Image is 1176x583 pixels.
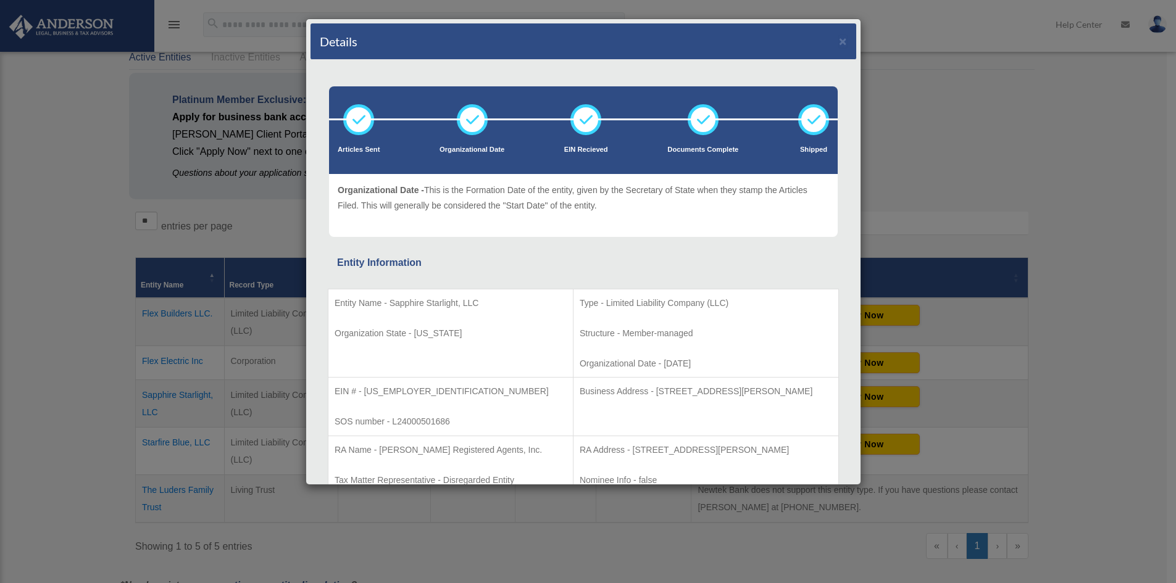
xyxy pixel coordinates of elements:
p: Business Address - [STREET_ADDRESS][PERSON_NAME] [580,384,832,399]
p: RA Address - [STREET_ADDRESS][PERSON_NAME] [580,442,832,458]
p: EIN Recieved [564,144,608,156]
p: Structure - Member-managed [580,326,832,341]
p: Organizational Date - [DATE] [580,356,832,371]
span: Organizational Date - [338,185,424,195]
p: This is the Formation Date of the entity, given by the Secretary of State when they stamp the Art... [338,183,829,213]
p: Organization State - [US_STATE] [335,326,567,341]
p: Type - Limited Liability Company (LLC) [580,296,832,311]
p: Organizational Date [440,144,504,156]
p: Shipped [798,144,829,156]
p: Documents Complete [667,144,738,156]
p: Articles Sent [338,144,380,156]
button: × [839,35,847,48]
p: SOS number - L24000501686 [335,414,567,429]
p: Tax Matter Representative - Disregarded Entity [335,473,567,488]
div: Entity Information [337,254,830,271]
p: Nominee Info - false [580,473,832,488]
h4: Details [320,33,357,50]
p: RA Name - [PERSON_NAME] Registered Agents, Inc. [335,442,567,458]
p: Entity Name - Sapphire Starlight, LLC [335,296,567,311]
p: EIN # - [US_EMPLOYER_IDENTIFICATION_NUMBER] [335,384,567,399]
